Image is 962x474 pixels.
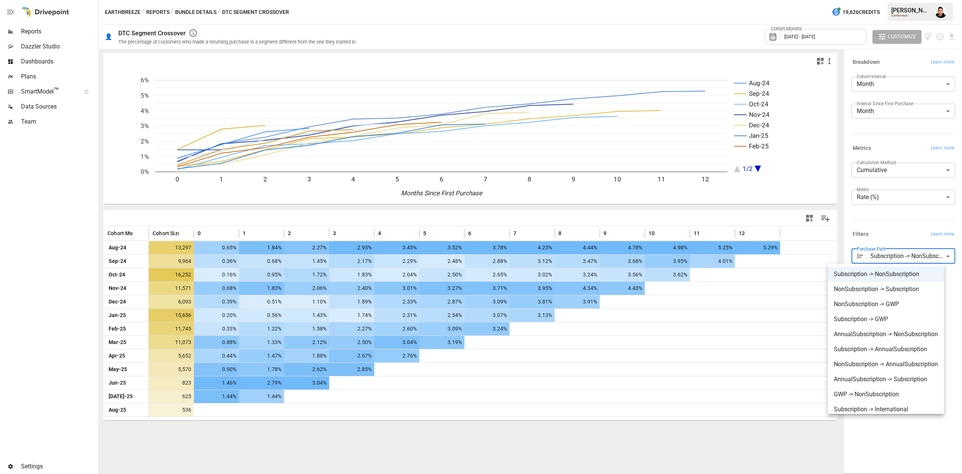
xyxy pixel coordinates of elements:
span: NonSubscription -> Subscription [834,285,938,294]
span: NonSubscription -> AnnualSubscription [834,360,938,369]
span: NonSubscription -> GWP [834,300,938,309]
span: AnnualSubscription -> Subscription [834,375,938,384]
span: Subscription -> NonSubscription [834,270,938,279]
span: GWP -> NonSubscription [834,390,938,399]
span: Subscription -> GWP [834,315,938,324]
span: Subscription -> AnnualSubscription [834,345,938,354]
span: AnnualSubscription -> NonSubscription [834,330,938,339]
span: Subscription -> International [834,405,938,414]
